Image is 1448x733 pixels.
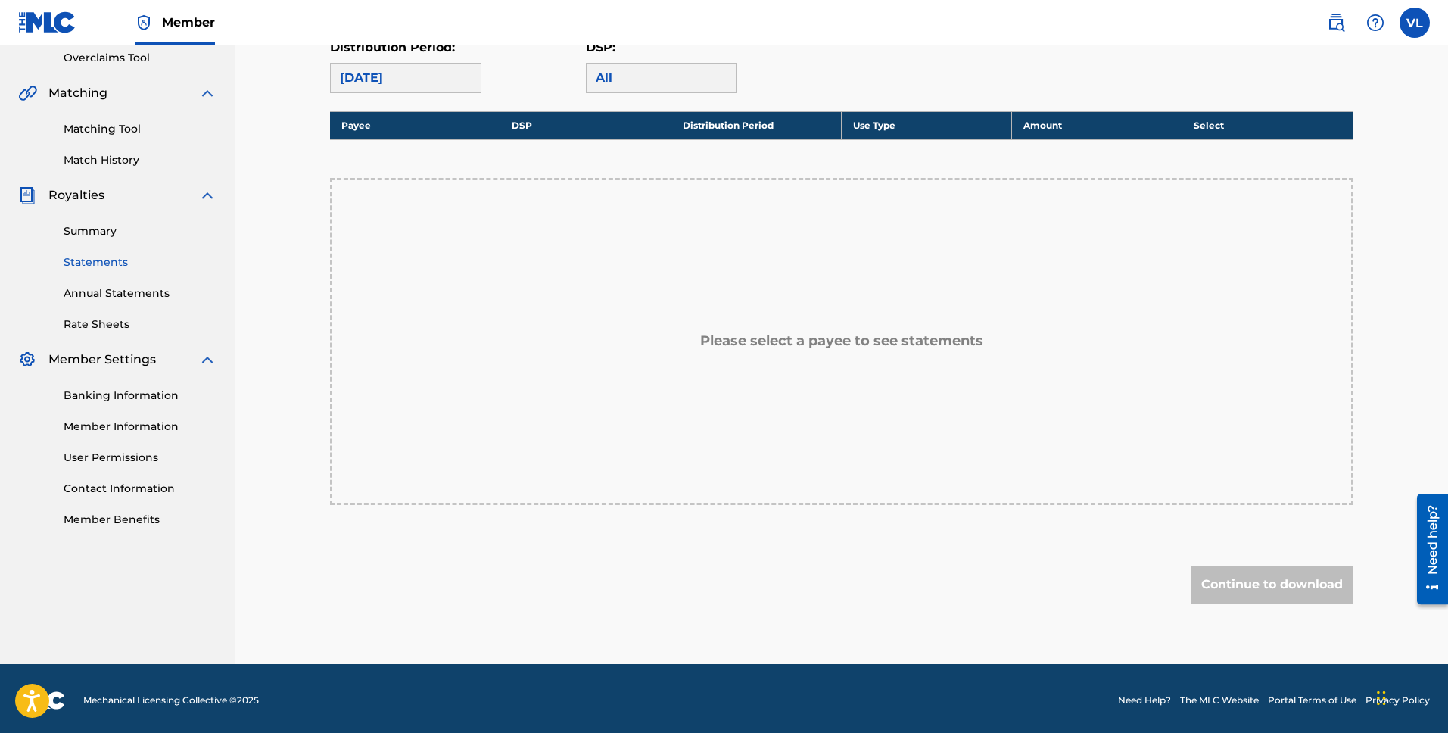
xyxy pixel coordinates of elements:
[18,84,37,102] img: Matching
[162,14,215,31] span: Member
[135,14,153,32] img: Top Rightsholder
[64,285,216,301] a: Annual Statements
[1360,8,1390,38] div: Help
[1327,14,1345,32] img: search
[198,186,216,204] img: expand
[18,351,36,369] img: Member Settings
[841,111,1011,139] th: Use Type
[64,450,216,466] a: User Permissions
[500,111,671,139] th: DSP
[18,11,76,33] img: MLC Logo
[586,40,615,55] label: DSP:
[1321,8,1351,38] a: Public Search
[198,351,216,369] img: expand
[64,481,216,497] a: Contact Information
[64,254,216,270] a: Statements
[1377,675,1386,721] div: Drag
[64,512,216,528] a: Member Benefits
[1182,111,1353,139] th: Select
[700,332,983,350] h5: Please select a payee to see statements
[1118,694,1171,707] a: Need Help?
[1268,694,1356,707] a: Portal Terms of Use
[1406,488,1448,610] iframe: Resource Center
[64,50,216,66] a: Overclaims Tool
[83,694,259,707] span: Mechanical Licensing Collective © 2025
[48,84,107,102] span: Matching
[1012,111,1182,139] th: Amount
[64,121,216,137] a: Matching Tool
[48,186,104,204] span: Royalties
[671,111,841,139] th: Distribution Period
[18,186,36,204] img: Royalties
[330,40,455,55] label: Distribution Period:
[64,388,216,404] a: Banking Information
[64,223,216,239] a: Summary
[64,152,216,168] a: Match History
[1372,660,1448,733] iframe: Chat Widget
[48,351,156,369] span: Member Settings
[64,317,216,332] a: Rate Sheets
[330,111,500,139] th: Payee
[64,419,216,435] a: Member Information
[198,84,216,102] img: expand
[1366,14,1384,32] img: help
[1400,8,1430,38] div: User Menu
[1365,694,1430,707] a: Privacy Policy
[1180,694,1259,707] a: The MLC Website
